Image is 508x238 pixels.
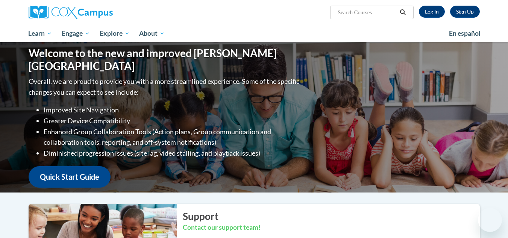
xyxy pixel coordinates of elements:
[57,25,95,42] a: Engage
[28,29,52,38] span: Learn
[134,25,170,42] a: About
[139,29,165,38] span: About
[100,29,130,38] span: Explore
[444,26,485,41] a: En español
[29,6,113,19] img: Cox Campus
[449,29,481,37] span: En español
[44,126,301,148] li: Enhanced Group Collaboration Tools (Action plans, Group communication and collaboration tools, re...
[44,148,301,159] li: Diminished progression issues (site lag, video stalling, and playback issues)
[183,209,480,223] h2: Support
[29,166,111,188] a: Quick Start Guide
[62,29,90,38] span: Engage
[17,25,491,42] div: Main menu
[44,115,301,126] li: Greater Device Compatibility
[397,8,408,17] button: Search
[29,6,171,19] a: Cox Campus
[29,76,301,98] p: Overall, we are proud to provide you with a more streamlined experience. Some of the specific cha...
[24,25,57,42] a: Learn
[44,105,301,115] li: Improved Site Navigation
[337,8,397,17] input: Search Courses
[183,223,480,232] h3: Contact our support team!
[419,6,445,18] a: Log In
[450,6,480,18] a: Register
[95,25,135,42] a: Explore
[29,47,301,72] h1: Welcome to the new and improved [PERSON_NAME][GEOGRAPHIC_DATA]
[478,208,502,232] iframe: Button to launch messaging window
